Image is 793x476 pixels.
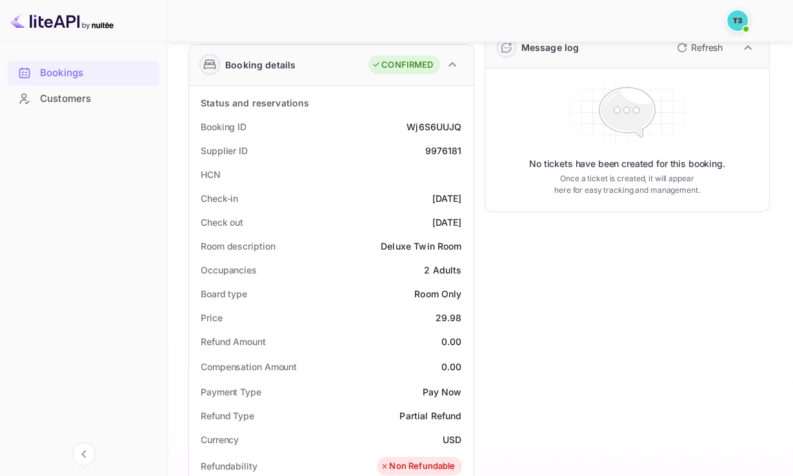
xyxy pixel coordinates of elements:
div: Booking details [225,58,296,72]
p: No tickets have been created for this booking. [529,157,725,170]
div: Message log [521,41,579,54]
div: Refund Type [201,409,254,422]
div: 0.00 [441,360,462,373]
div: Status and reservations [201,96,309,110]
div: Check out [201,215,243,229]
div: 2 Adults [424,263,461,277]
div: Room Only [414,287,461,301]
div: Customers [8,86,159,112]
div: Refund Amount [201,335,266,348]
div: Price [201,311,223,324]
div: Check-in [201,192,238,205]
div: Booking ID [201,120,246,134]
div: 0.00 [441,335,462,348]
a: Customers [8,86,159,110]
div: Pay Now [422,385,461,399]
a: Bookings [8,61,159,84]
p: Refresh [691,41,723,54]
div: [DATE] [432,192,462,205]
div: Currency [201,433,239,446]
img: Traveloka 3PS03 [727,10,748,31]
div: Supplier ID [201,144,248,157]
div: Deluxe Twin Room [381,239,461,253]
button: Collapse navigation [72,442,95,466]
div: Room description [201,239,275,253]
p: Once a ticket is created, it will appear here for easy tracking and management. [552,173,702,196]
div: USD [443,433,461,446]
div: Partial Refund [399,409,461,422]
div: 29.98 [436,311,462,324]
div: Payment Type [201,385,261,399]
div: Customers [40,92,153,106]
div: Occupancies [201,263,257,277]
button: Refresh [669,37,728,58]
div: [DATE] [432,215,462,229]
div: HCN [201,168,221,181]
img: LiteAPI logo [10,10,114,31]
div: Compensation Amount [201,360,297,373]
div: Bookings [8,61,159,86]
div: Refundability [201,459,257,473]
div: CONFIRMED [372,59,433,72]
div: Wj6S6UUJQ [407,120,461,134]
div: Board type [201,287,247,301]
div: 9976181 [425,144,461,157]
div: Bookings [40,66,153,81]
div: Non Refundable [380,460,455,473]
